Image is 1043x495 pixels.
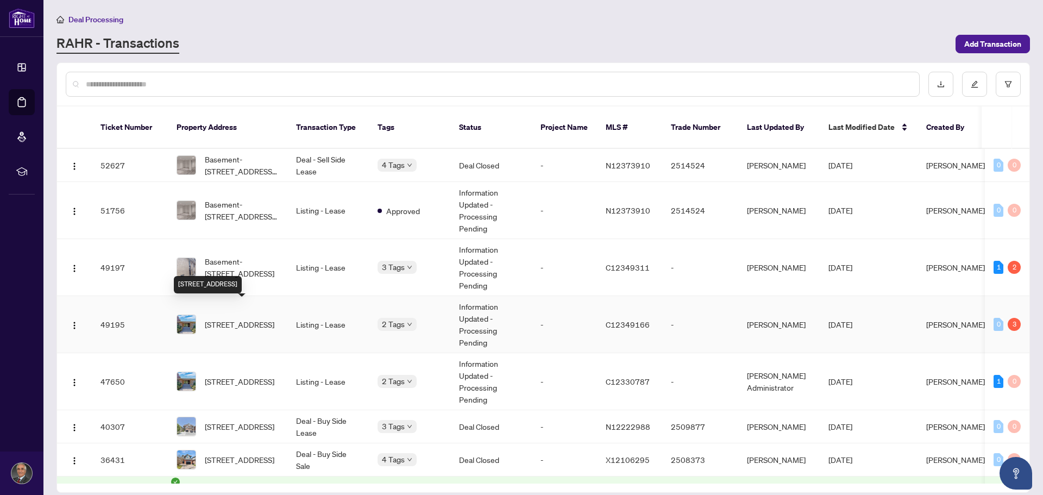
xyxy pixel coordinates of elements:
[828,455,852,465] span: [DATE]
[662,410,738,443] td: 2509877
[56,34,179,54] a: RAHR - Transactions
[450,106,532,149] th: Status
[738,239,820,296] td: [PERSON_NAME]
[738,182,820,239] td: [PERSON_NAME]
[205,318,274,330] span: [STREET_ADDRESS]
[407,162,412,168] span: down
[606,262,650,272] span: C12349311
[450,410,532,443] td: Deal Closed
[70,321,79,330] img: Logo
[287,353,369,410] td: Listing - Lease
[177,417,196,436] img: thumbnail-img
[828,262,852,272] span: [DATE]
[70,378,79,387] img: Logo
[1008,159,1021,172] div: 0
[994,318,1003,331] div: 0
[11,463,32,484] img: Profile Icon
[66,259,83,276] button: Logo
[66,156,83,174] button: Logo
[369,106,450,149] th: Tags
[92,443,168,477] td: 36431
[287,410,369,443] td: Deal - Buy Side Lease
[606,455,650,465] span: X12106295
[738,296,820,353] td: [PERSON_NAME]
[1008,204,1021,217] div: 0
[1008,420,1021,433] div: 0
[926,319,985,329] span: [PERSON_NAME]
[738,106,820,149] th: Last Updated By
[205,255,279,279] span: Basement-[STREET_ADDRESS]
[1000,457,1032,490] button: Open asap
[1008,375,1021,388] div: 0
[287,239,369,296] td: Listing - Lease
[532,353,597,410] td: -
[662,106,738,149] th: Trade Number
[918,106,983,149] th: Created By
[926,377,985,386] span: [PERSON_NAME]
[450,182,532,239] td: Information Updated - Processing Pending
[407,265,412,270] span: down
[68,15,123,24] span: Deal Processing
[66,202,83,219] button: Logo
[66,451,83,468] button: Logo
[532,443,597,477] td: -
[382,420,405,433] span: 3 Tags
[738,443,820,477] td: [PERSON_NAME]
[177,372,196,391] img: thumbnail-img
[738,410,820,443] td: [PERSON_NAME]
[1008,261,1021,274] div: 2
[996,72,1021,97] button: filter
[70,264,79,273] img: Logo
[828,160,852,170] span: [DATE]
[177,450,196,469] img: thumbnail-img
[177,258,196,277] img: thumbnail-img
[407,322,412,327] span: down
[532,182,597,239] td: -
[287,149,369,182] td: Deal - Sell Side Lease
[450,149,532,182] td: Deal Closed
[92,239,168,296] td: 49197
[828,422,852,431] span: [DATE]
[205,421,274,433] span: [STREET_ADDRESS]
[92,353,168,410] td: 47650
[70,162,79,171] img: Logo
[450,443,532,477] td: Deal Closed
[1004,80,1012,88] span: filter
[70,423,79,432] img: Logo
[1008,453,1021,466] div: 0
[9,8,35,28] img: logo
[994,261,1003,274] div: 1
[450,353,532,410] td: Information Updated - Processing Pending
[287,443,369,477] td: Deal - Buy Side Sale
[926,455,985,465] span: [PERSON_NAME]
[287,106,369,149] th: Transaction Type
[205,198,279,222] span: Basement-[STREET_ADDRESS][PERSON_NAME]
[597,106,662,149] th: MLS #
[177,315,196,334] img: thumbnail-img
[662,239,738,296] td: -
[738,149,820,182] td: [PERSON_NAME]
[828,121,895,133] span: Last Modified Date
[382,261,405,273] span: 3 Tags
[407,379,412,384] span: down
[662,443,738,477] td: 2508373
[606,377,650,386] span: C12330787
[92,149,168,182] td: 52627
[66,373,83,390] button: Logo
[66,316,83,333] button: Logo
[606,160,650,170] span: N12373910
[928,72,953,97] button: download
[450,239,532,296] td: Information Updated - Processing Pending
[937,80,945,88] span: download
[662,182,738,239] td: 2514524
[606,319,650,329] span: C12349166
[828,205,852,215] span: [DATE]
[994,453,1003,466] div: 0
[956,35,1030,53] button: Add Transaction
[92,106,168,149] th: Ticket Number
[450,296,532,353] td: Information Updated - Processing Pending
[971,80,978,88] span: edit
[70,207,79,216] img: Logo
[382,453,405,466] span: 4 Tags
[662,149,738,182] td: 2514524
